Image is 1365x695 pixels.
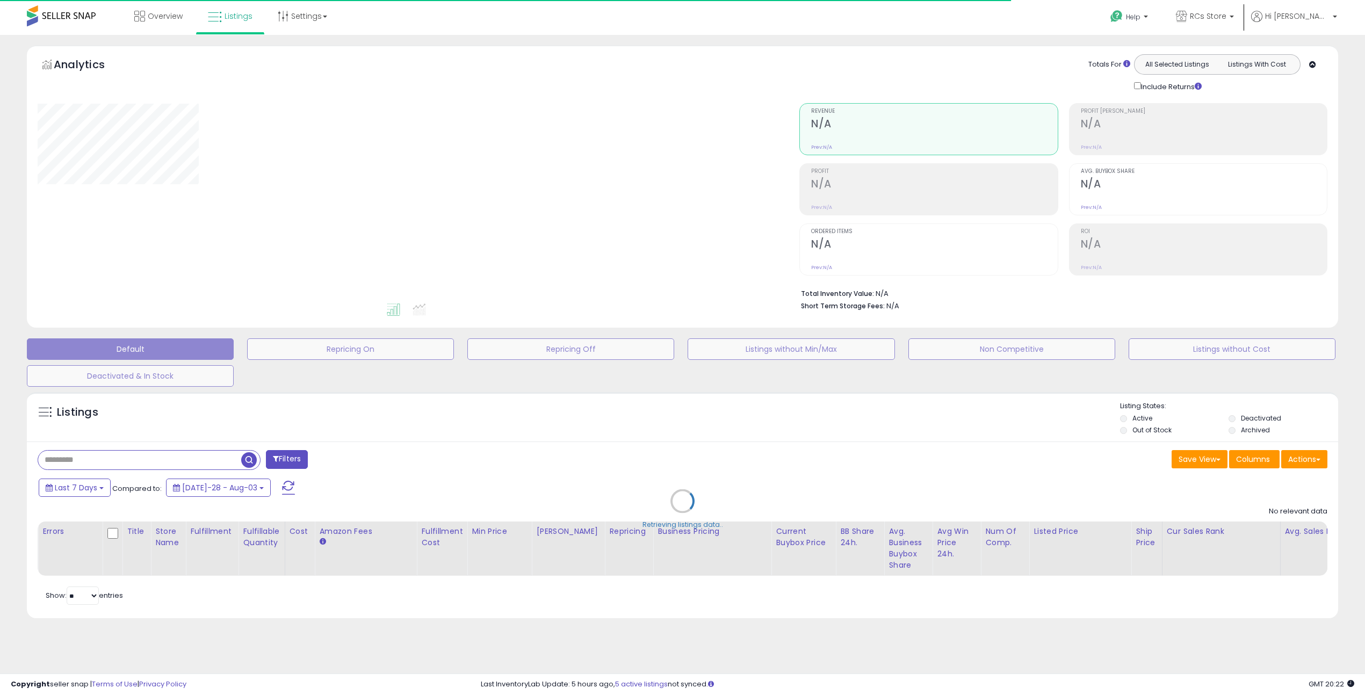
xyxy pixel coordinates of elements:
button: Deactivated & In Stock [27,365,234,387]
span: Profit [PERSON_NAME] [1081,108,1327,114]
i: Get Help [1110,10,1123,23]
div: Totals For [1088,60,1130,70]
button: All Selected Listings [1137,57,1217,71]
button: Repricing On [247,338,454,360]
button: Default [27,338,234,360]
span: Hi [PERSON_NAME] [1265,11,1330,21]
small: Prev: N/A [1081,144,1102,150]
span: RCs Store [1190,11,1226,21]
button: Listings With Cost [1217,57,1297,71]
span: Profit [811,169,1057,175]
h2: N/A [811,238,1057,252]
span: Avg. Buybox Share [1081,169,1327,175]
h2: N/A [811,178,1057,192]
div: Include Returns [1126,80,1215,92]
h2: N/A [1081,178,1327,192]
h2: N/A [811,118,1057,132]
li: N/A [801,286,1319,299]
h5: Analytics [54,57,126,75]
button: Repricing Off [467,338,674,360]
span: Listings [225,11,252,21]
a: Hi [PERSON_NAME] [1251,11,1337,35]
small: Prev: N/A [811,264,832,271]
h2: N/A [1081,238,1327,252]
button: Listings without Cost [1129,338,1335,360]
small: Prev: N/A [1081,204,1102,211]
b: Short Term Storage Fees: [801,301,885,310]
span: ROI [1081,229,1327,235]
div: Retrieving listings data.. [642,520,723,530]
a: Help [1102,2,1159,35]
span: Help [1126,12,1140,21]
small: Prev: N/A [811,144,832,150]
small: Prev: N/A [811,204,832,211]
span: Revenue [811,108,1057,114]
button: Listings without Min/Max [688,338,894,360]
button: Non Competitive [908,338,1115,360]
span: Ordered Items [811,229,1057,235]
span: Overview [148,11,183,21]
small: Prev: N/A [1081,264,1102,271]
h2: N/A [1081,118,1327,132]
b: Total Inventory Value: [801,289,874,298]
span: N/A [886,301,899,311]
